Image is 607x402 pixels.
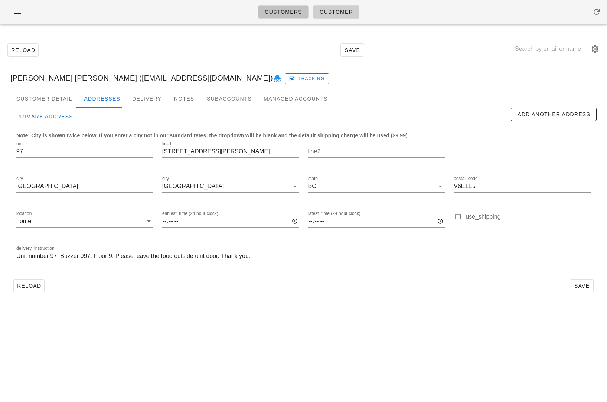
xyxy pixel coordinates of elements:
[162,183,224,190] div: [GEOGRAPHIC_DATA]
[308,211,360,216] label: latest_time (24 hour clock)
[16,133,408,138] b: Note: City is shown twice below. If you enter a city not in our standard rates, the dropdown will...
[16,141,23,147] label: unit
[162,211,218,216] label: earliest_time (24 hour clock)
[511,108,597,121] button: Add Another Address
[78,90,126,108] div: Addresses
[13,279,45,292] button: Reload
[7,43,39,57] button: Reload
[4,66,603,90] div: [PERSON_NAME] [PERSON_NAME] ([EMAIL_ADDRESS][DOMAIN_NAME])
[201,90,258,108] div: Subaccounts
[126,90,167,108] div: Delivery
[10,108,79,125] div: Primary Address
[16,215,153,227] div: locationhome
[570,279,594,292] button: Save
[517,111,590,117] span: Add Another Address
[264,9,302,15] span: Customers
[11,47,35,53] span: Reload
[167,90,201,108] div: Notes
[162,141,172,147] label: line1
[285,72,330,84] a: Tracking
[17,283,41,289] span: Reload
[16,218,31,225] div: home
[16,246,55,251] label: delivery_instruction
[319,9,353,15] span: Customer
[308,180,445,192] div: stateBC
[10,90,78,108] div: Customer Detail
[258,90,333,108] div: Managed Accounts
[162,180,299,192] div: city[GEOGRAPHIC_DATA]
[308,183,316,190] div: BC
[454,176,478,182] label: postal_code
[591,45,600,53] button: appended action
[162,176,169,182] label: city
[16,211,32,216] label: location
[308,176,318,182] label: state
[340,43,364,57] button: Save
[344,47,361,53] span: Save
[573,283,590,289] span: Save
[285,73,330,84] button: Tracking
[515,43,589,55] input: Search by email or name
[466,213,591,220] label: use_shipping
[16,176,23,182] label: city
[290,75,324,82] span: Tracking
[313,5,359,19] a: Customer
[258,5,309,19] a: Customers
